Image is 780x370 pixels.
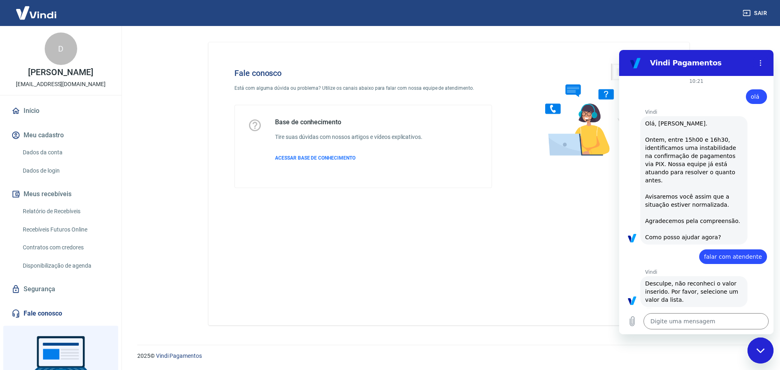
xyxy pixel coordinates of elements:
a: Recebíveis Futuros Online [19,221,112,238]
p: [EMAIL_ADDRESS][DOMAIN_NAME] [16,80,106,89]
a: Vindi Pagamentos [156,353,202,359]
a: ACESSAR BASE DE CONHECIMENTO [275,154,422,162]
a: Início [10,102,112,120]
a: Fale conosco [10,305,112,322]
img: Vindi [10,0,63,25]
button: Sair [741,6,770,21]
span: ACESSAR BASE DE CONHECIMENTO [275,155,355,161]
a: Dados da conta [19,144,112,161]
button: Meus recebíveis [10,185,112,203]
iframe: Botão para abrir a janela de mensagens, conversa em andamento [747,338,773,364]
img: Fale conosco [529,55,652,164]
a: Relatório de Recebíveis [19,203,112,220]
p: 2025 © [137,352,760,360]
h4: Fale conosco [234,68,492,78]
a: Segurança [10,280,112,298]
a: Dados de login [19,162,112,179]
div: D [45,32,77,65]
button: Meu cadastro [10,126,112,144]
h6: Tire suas dúvidas com nossos artigos e vídeos explicativos. [275,133,422,141]
a: Disponibilização de agenda [19,257,112,274]
h5: Base de conhecimento [275,118,422,126]
p: [PERSON_NAME] [28,68,93,77]
iframe: Janela de mensagens [619,50,773,334]
p: Está com alguma dúvida ou problema? Utilize os canais abaixo para falar com nossa equipe de atend... [234,84,492,92]
a: Contratos com credores [19,239,112,256]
